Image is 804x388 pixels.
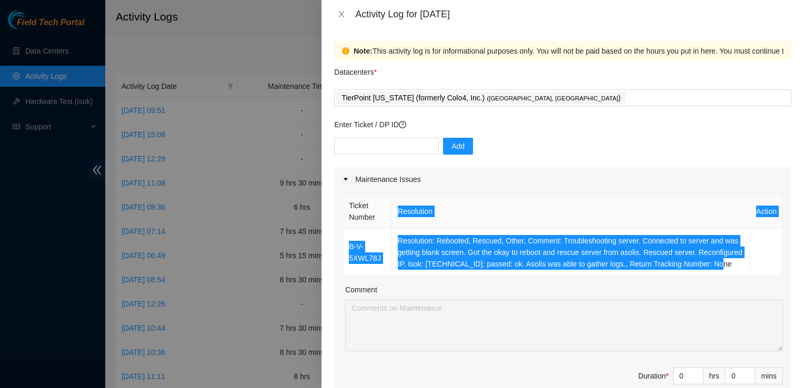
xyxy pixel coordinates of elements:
div: Maintenance Issues [334,167,791,191]
div: mins [755,367,783,384]
th: Ticket Number [343,194,392,229]
p: Enter Ticket / DP ID [334,119,791,130]
div: Duration [638,370,669,382]
p: TierPoint [US_STATE] (formerly Colo4, Inc.) ) [341,92,620,104]
a: B-V-5XWL78J [349,242,381,262]
th: Action [750,194,783,229]
label: Comment [345,284,377,295]
span: Add [451,140,465,152]
strong: Note: [354,45,373,57]
span: ( [GEOGRAPHIC_DATA], [GEOGRAPHIC_DATA] [487,95,618,101]
div: hrs [703,367,726,384]
span: question-circle [399,121,406,128]
p: Datacenters [334,61,377,78]
button: Add [443,138,473,155]
th: Resolution [392,194,750,229]
td: Resolution: Rebooted, Rescued, Other, Comment: Troubleshooting server. Connected to server and wa... [392,229,750,276]
button: Close [334,9,349,19]
span: caret-right [343,176,349,182]
textarea: Comment [345,300,783,351]
span: exclamation-circle [342,47,349,55]
div: Activity Log for [DATE] [355,8,791,20]
span: close [337,10,346,18]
